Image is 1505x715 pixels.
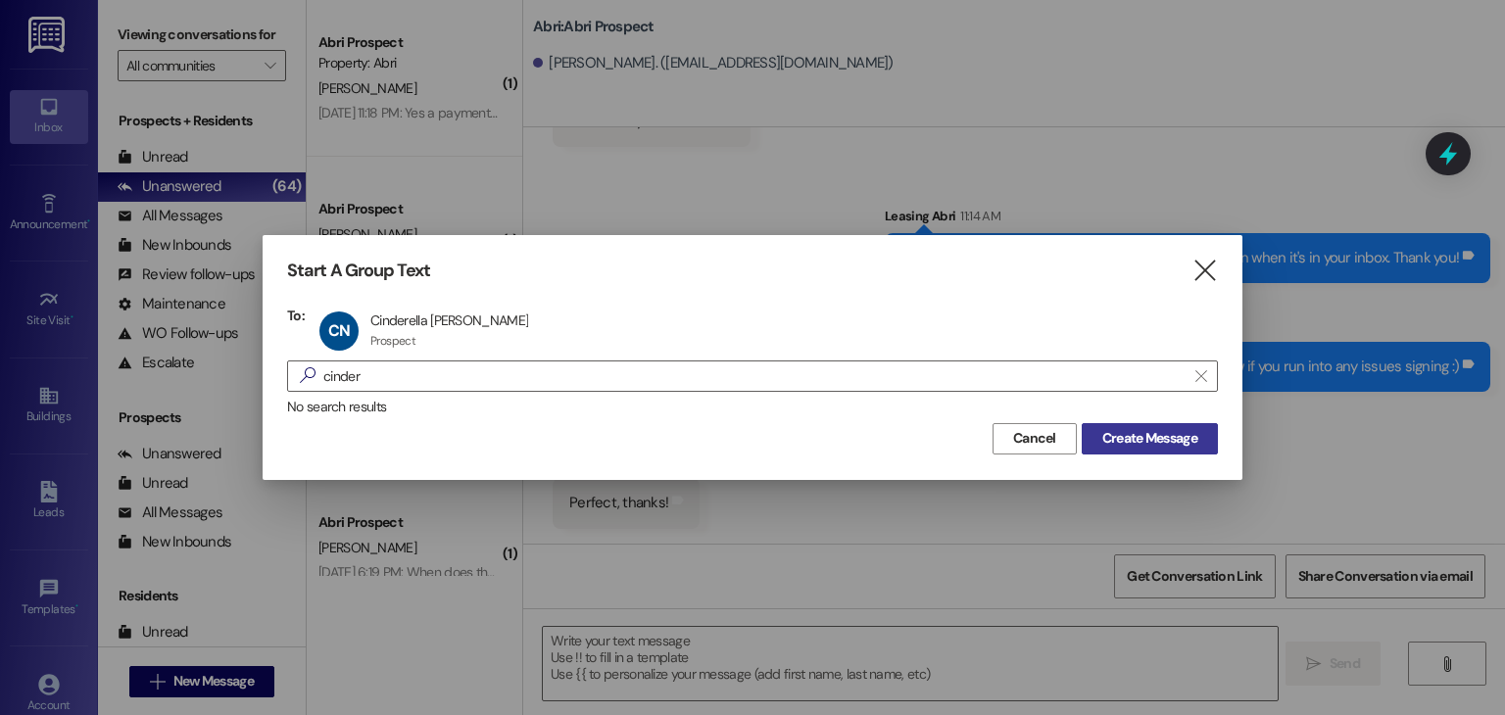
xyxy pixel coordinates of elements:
div: No search results [287,397,1218,417]
span: CN [328,320,350,341]
span: Cancel [1013,428,1056,449]
button: Clear text [1186,361,1217,391]
i:  [1191,261,1218,281]
div: Cinderella [PERSON_NAME] [370,311,528,329]
span: Create Message [1102,428,1197,449]
i:  [292,365,323,386]
input: Search for any contact or apartment [323,362,1186,390]
div: Prospect [370,333,415,349]
button: Cancel [993,423,1077,454]
h3: Start A Group Text [287,260,430,282]
i:  [1195,368,1206,384]
button: Create Message [1082,423,1218,454]
h3: To: [287,307,305,324]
